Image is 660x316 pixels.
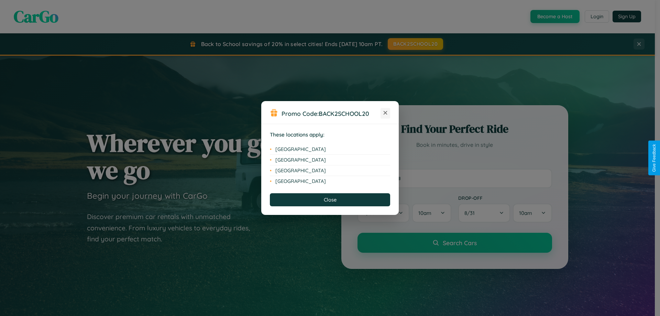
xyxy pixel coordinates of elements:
strong: These locations apply: [270,131,324,138]
div: Give Feedback [652,144,657,172]
b: BACK2SCHOOL20 [319,110,369,117]
button: Close [270,193,390,206]
h3: Promo Code: [282,110,381,117]
li: [GEOGRAPHIC_DATA] [270,144,390,155]
li: [GEOGRAPHIC_DATA] [270,165,390,176]
li: [GEOGRAPHIC_DATA] [270,155,390,165]
li: [GEOGRAPHIC_DATA] [270,176,390,186]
